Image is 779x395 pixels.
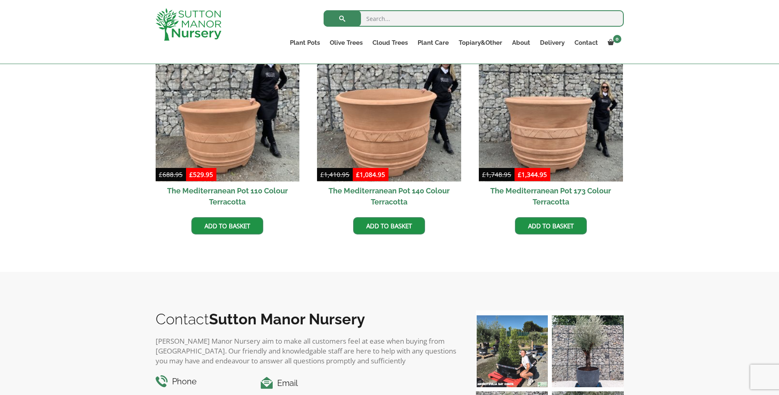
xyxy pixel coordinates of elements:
[320,170,349,179] bdi: 1,410.95
[479,37,623,181] img: The Mediterranean Pot 173 Colour Terracotta
[285,37,325,48] a: Plant Pots
[603,37,624,48] a: 0
[156,37,300,181] img: The Mediterranean Pot 110 Colour Terracotta
[518,170,522,179] span: £
[515,217,587,234] a: Add to basket: “The Mediterranean Pot 173 Colour Terracotta”
[613,35,621,43] span: 0
[535,37,570,48] a: Delivery
[482,170,486,179] span: £
[454,37,507,48] a: Topiary&Other
[320,170,324,179] span: £
[324,10,624,27] input: Search...
[476,315,548,387] img: Our elegant & picturesque Angustifolia Cones are an exquisite addition to your Bay Tree collectio...
[479,181,623,211] h2: The Mediterranean Pot 173 Colour Terracotta
[156,8,221,41] img: logo
[261,377,459,390] h4: Email
[156,181,300,211] h2: The Mediterranean Pot 110 Colour Terracotta
[191,217,263,234] a: Add to basket: “The Mediterranean Pot 110 Colour Terracotta”
[356,170,360,179] span: £
[518,170,547,179] bdi: 1,344.95
[317,181,461,211] h2: The Mediterranean Pot 140 Colour Terracotta
[189,170,193,179] span: £
[209,310,365,328] b: Sutton Manor Nursery
[413,37,454,48] a: Plant Care
[325,37,368,48] a: Olive Trees
[356,170,385,179] bdi: 1,084.95
[189,170,213,179] bdi: 529.95
[479,37,623,211] a: Sale! The Mediterranean Pot 173 Colour Terracotta
[156,310,460,328] h2: Contact
[507,37,535,48] a: About
[156,336,460,366] p: [PERSON_NAME] Manor Nursery aim to make all customers feel at ease when buying from [GEOGRAPHIC_D...
[156,375,249,388] h4: Phone
[353,217,425,234] a: Add to basket: “The Mediterranean Pot 140 Colour Terracotta”
[552,315,624,387] img: A beautiful multi-stem Spanish Olive tree potted in our luxurious fibre clay pots 😍😍
[317,37,461,181] img: The Mediterranean Pot 140 Colour Terracotta
[156,37,300,211] a: Sale! The Mediterranean Pot 110 Colour Terracotta
[317,37,461,211] a: Sale! The Mediterranean Pot 140 Colour Terracotta
[159,170,163,179] span: £
[159,170,183,179] bdi: 688.95
[570,37,603,48] a: Contact
[482,170,511,179] bdi: 1,748.95
[368,37,413,48] a: Cloud Trees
